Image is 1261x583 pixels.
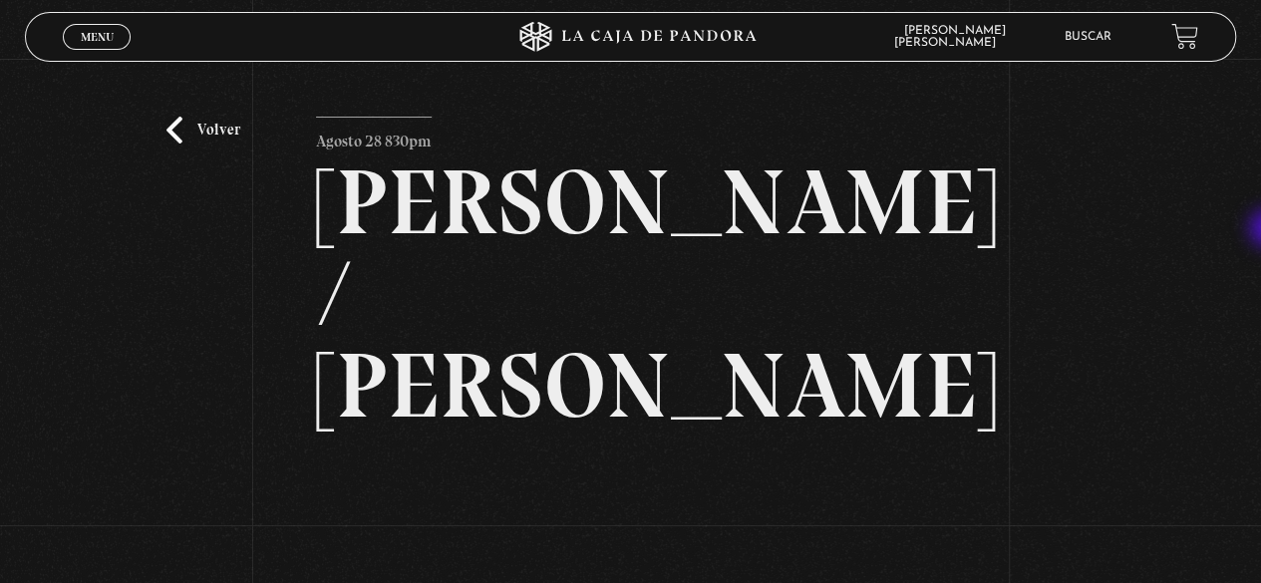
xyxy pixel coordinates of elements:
a: View your shopping cart [1171,23,1198,50]
a: Buscar [1065,31,1111,43]
p: Agosto 28 830pm [316,117,432,156]
h2: [PERSON_NAME] / [PERSON_NAME] [316,156,945,432]
span: Cerrar [74,47,121,61]
a: Volver [166,117,240,144]
span: Menu [81,31,114,43]
span: [PERSON_NAME] [PERSON_NAME] [894,25,1016,49]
